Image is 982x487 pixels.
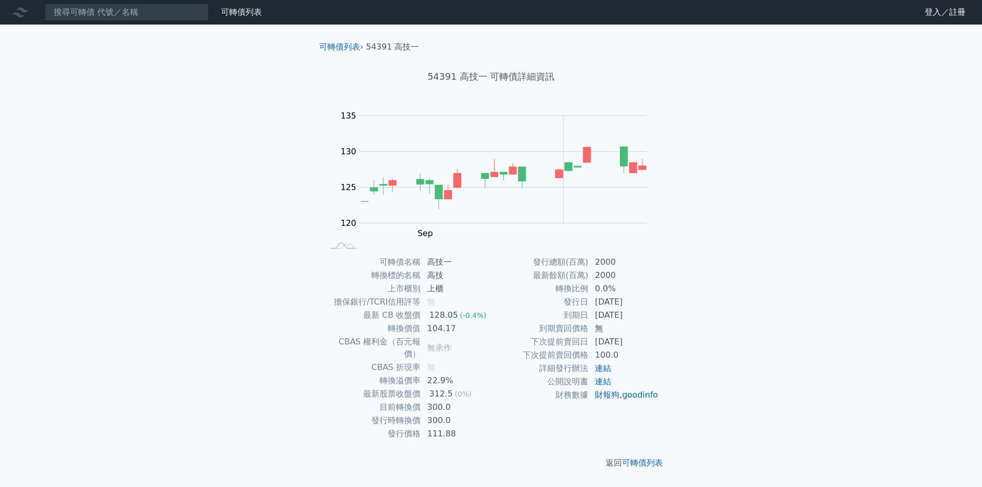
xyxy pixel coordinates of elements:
td: 高技 [421,269,491,282]
td: 2000 [589,256,659,269]
g: Chart [335,111,662,238]
td: CBAS 折現率 [323,361,421,374]
td: 下次提前賣回日 [491,335,589,349]
tspan: 125 [341,182,356,192]
span: (-0.4%) [460,311,486,319]
tspan: 120 [341,218,356,228]
td: 最新 CB 收盤價 [323,309,421,322]
td: 財務數據 [491,388,589,402]
a: 登入／註冊 [917,4,974,20]
span: 無 [427,297,435,307]
td: 最新餘額(百萬) [491,269,589,282]
tspan: 135 [341,111,356,121]
td: 轉換價值 [323,322,421,335]
a: 可轉債列表 [221,7,262,17]
td: 高技一 [421,256,491,269]
td: , [589,388,659,402]
td: 轉換標的名稱 [323,269,421,282]
td: 無 [589,322,659,335]
td: 到期日 [491,309,589,322]
td: 發行時轉換價 [323,414,421,427]
span: 無承作 [427,343,452,353]
td: 擔保銀行/TCRI信用評等 [323,295,421,309]
td: 最新股票收盤價 [323,387,421,401]
h1: 54391 高技一 可轉債詳細資訊 [311,69,671,84]
td: [DATE] [589,335,659,349]
span: 無 [427,362,435,372]
a: 財報狗 [595,390,619,400]
td: 上市櫃別 [323,282,421,295]
a: 連結 [595,377,611,386]
td: 到期賣回價格 [491,322,589,335]
td: 22.9% [421,374,491,387]
td: 詳細發行辦法 [491,362,589,375]
tspan: Sep [417,228,433,238]
g: Series [361,147,646,209]
input: 搜尋可轉債 代號／名稱 [45,4,209,21]
td: 0.0% [589,282,659,295]
a: 可轉債列表 [622,458,663,468]
div: 128.05 [427,309,460,321]
td: 下次提前賣回價格 [491,349,589,362]
td: 300.0 [421,414,491,427]
td: 104.17 [421,322,491,335]
span: (0%) [455,390,472,398]
td: [DATE] [589,309,659,322]
td: 發行日 [491,295,589,309]
li: › [319,41,363,53]
td: 轉換溢價率 [323,374,421,387]
a: goodinfo [622,390,658,400]
td: 發行價格 [323,427,421,440]
td: 發行總額(百萬) [491,256,589,269]
td: 2000 [589,269,659,282]
td: 100.0 [589,349,659,362]
a: 可轉債列表 [319,42,360,52]
div: 312.5 [427,388,455,400]
td: 轉換比例 [491,282,589,295]
td: 111.88 [421,427,491,440]
td: CBAS 權利金（百元報價） [323,335,421,361]
td: 上櫃 [421,282,491,295]
td: 可轉債名稱 [323,256,421,269]
td: 300.0 [421,401,491,414]
p: 返回 [311,457,671,469]
tspan: 130 [341,147,356,156]
a: 連結 [595,363,611,373]
td: 目前轉換價 [323,401,421,414]
td: [DATE] [589,295,659,309]
td: 公開說明書 [491,375,589,388]
li: 54391 高技一 [366,41,419,53]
